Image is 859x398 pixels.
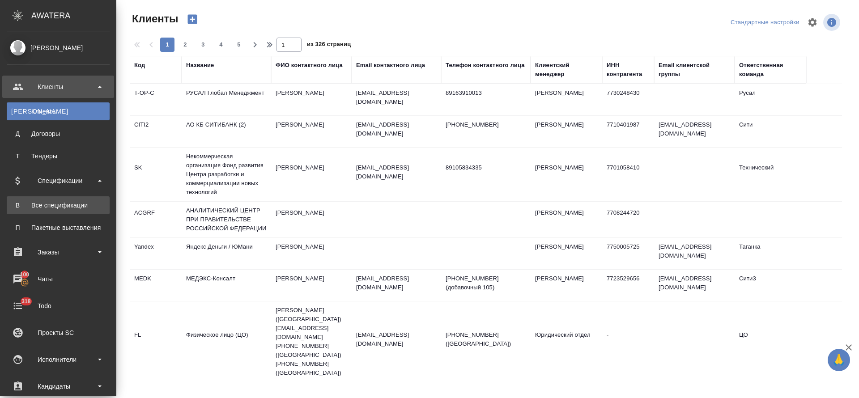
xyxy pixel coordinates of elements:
[602,238,654,269] td: 7750005725
[446,330,526,348] p: [PHONE_NUMBER] ([GEOGRAPHIC_DATA])
[11,201,105,210] div: Все спецификации
[2,295,114,317] a: 318Todo
[602,159,654,190] td: 7701058410
[728,16,802,30] div: split button
[356,120,437,138] p: [EMAIL_ADDRESS][DOMAIN_NAME]
[654,116,735,147] td: [EMAIL_ADDRESS][DOMAIN_NAME]
[31,7,116,25] div: AWATERA
[178,38,192,52] button: 2
[446,163,526,172] p: 89105834335
[531,204,602,235] td: [PERSON_NAME]
[271,116,352,147] td: [PERSON_NAME]
[271,238,352,269] td: [PERSON_NAME]
[446,61,525,70] div: Телефон контактного лица
[130,270,182,301] td: MEDK
[7,353,110,366] div: Исполнители
[607,61,650,79] div: ИНН контрагента
[7,102,110,120] a: [PERSON_NAME]Клиенты
[130,326,182,357] td: FL
[602,84,654,115] td: 7730248430
[531,84,602,115] td: [PERSON_NAME]
[659,61,730,79] div: Email клиентской группы
[182,148,271,201] td: Некоммерческая организация Фонд развития Центра разработки и коммерциализации новых технологий
[531,116,602,147] td: [PERSON_NAME]
[531,159,602,190] td: [PERSON_NAME]
[828,349,850,371] button: 🙏
[531,238,602,269] td: [PERSON_NAME]
[130,12,178,26] span: Клиенты
[196,40,210,49] span: 3
[446,274,526,292] p: [PHONE_NUMBER] (добавочный 105)
[16,297,36,306] span: 318
[11,129,105,138] div: Договоры
[7,380,110,393] div: Кандидаты
[802,12,823,33] span: Настроить таблицу
[735,238,806,269] td: Таганка
[831,351,846,369] span: 🙏
[531,326,602,357] td: Юридический отдел
[735,159,806,190] td: Технический
[182,270,271,301] td: МЕДЭКС-Консалт
[307,39,351,52] span: из 326 страниц
[130,84,182,115] td: T-OP-C
[271,204,352,235] td: [PERSON_NAME]
[602,326,654,357] td: -
[276,61,343,70] div: ФИО контактного лица
[7,174,110,187] div: Спецификации
[271,84,352,115] td: [PERSON_NAME]
[214,38,228,52] button: 4
[232,40,246,49] span: 5
[182,238,271,269] td: Яндекс Деньги / ЮМани
[232,38,246,52] button: 5
[186,61,214,70] div: Название
[182,116,271,147] td: АО КБ СИТИБАНК (2)
[602,116,654,147] td: 7710401987
[271,270,352,301] td: [PERSON_NAME]
[7,246,110,259] div: Заказы
[15,270,35,279] span: 100
[130,116,182,147] td: CITI2
[214,40,228,49] span: 4
[735,84,806,115] td: Русал
[735,270,806,301] td: Сити3
[535,61,598,79] div: Клиентский менеджер
[7,326,110,339] div: Проекты SC
[7,196,110,214] a: ВВсе спецификации
[356,163,437,181] p: [EMAIL_ADDRESS][DOMAIN_NAME]
[7,147,110,165] a: ТТендеры
[196,38,210,52] button: 3
[271,301,352,382] td: [PERSON_NAME] ([GEOGRAPHIC_DATA]) [EMAIL_ADDRESS][DOMAIN_NAME] [PHONE_NUMBER] ([GEOGRAPHIC_DATA])...
[531,270,602,301] td: [PERSON_NAME]
[735,326,806,357] td: ЦО
[11,152,105,161] div: Тендеры
[654,238,735,269] td: [EMAIL_ADDRESS][DOMAIN_NAME]
[182,202,271,237] td: АНАЛИТИЧЕСКИЙ ЦЕНТР ПРИ ПРАВИТЕЛЬСТВЕ РОССИЙСКОЙ ФЕДЕРАЦИИ
[823,14,842,31] span: Посмотреть информацию
[7,125,110,143] a: ДДоговоры
[2,268,114,290] a: 100Чаты
[7,272,110,286] div: Чаты
[446,120,526,129] p: [PHONE_NUMBER]
[356,330,437,348] p: [EMAIL_ADDRESS][DOMAIN_NAME]
[130,238,182,269] td: Yandex
[356,274,437,292] p: [EMAIL_ADDRESS][DOMAIN_NAME]
[7,43,110,53] div: [PERSON_NAME]
[130,159,182,190] td: SK
[735,116,806,147] td: Сити
[654,270,735,301] td: [EMAIL_ADDRESS][DOMAIN_NAME]
[356,61,425,70] div: Email контактного лица
[11,107,105,116] div: Клиенты
[130,204,182,235] td: ACGRF
[11,223,105,232] div: Пакетные выставления
[7,219,110,237] a: ППакетные выставления
[182,84,271,115] td: РУСАЛ Глобал Менеджмент
[7,299,110,313] div: Todo
[446,89,526,97] p: 89163910013
[602,270,654,301] td: 7723529656
[2,322,114,344] a: Проекты SC
[178,40,192,49] span: 2
[602,204,654,235] td: 7708244720
[182,12,203,27] button: Создать
[356,89,437,106] p: [EMAIL_ADDRESS][DOMAIN_NAME]
[7,80,110,93] div: Клиенты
